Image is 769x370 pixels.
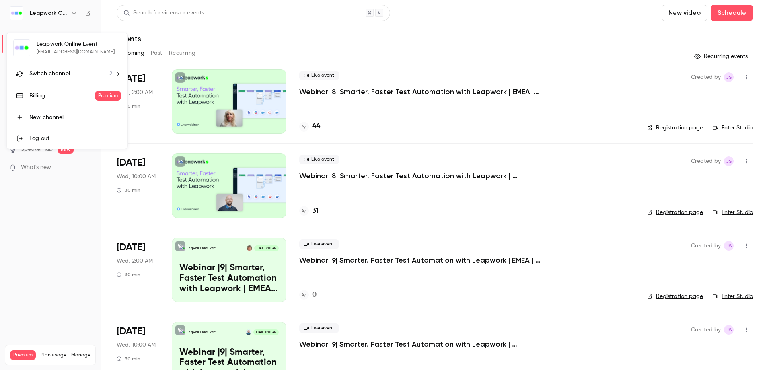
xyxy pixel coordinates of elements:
span: Premium [95,91,121,101]
span: 2 [109,70,112,78]
div: Log out [29,134,121,142]
div: Billing [29,92,95,100]
span: Switch channel [29,70,70,78]
div: New channel [29,113,121,121]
